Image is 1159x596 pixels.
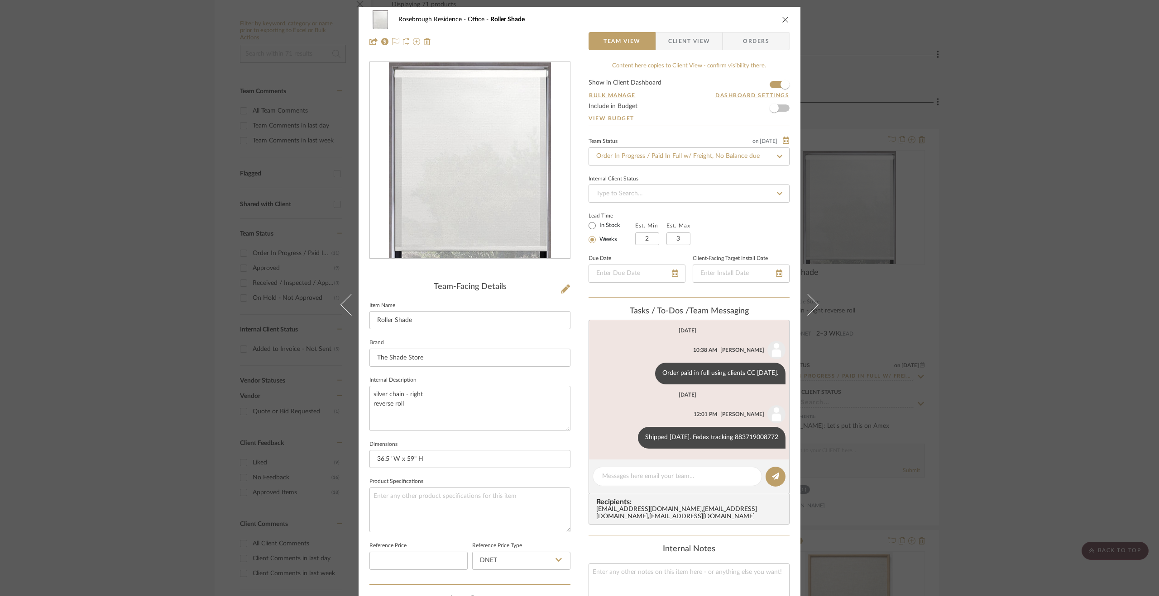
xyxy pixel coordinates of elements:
[666,222,690,229] label: Est. Max
[389,62,551,259] img: a2917c3f-7939-4d63-b168-b1cbe025050a_436x436.jpg
[752,138,759,144] span: on
[589,61,790,71] div: Content here copies to Client View - confirm visibility there.
[693,265,790,283] input: Enter Install Date
[369,349,570,367] input: Enter Brand
[596,506,785,520] div: [EMAIL_ADDRESS][DOMAIN_NAME] , [EMAIL_ADDRESS][DOMAIN_NAME] , [EMAIL_ADDRESS][DOMAIN_NAME]
[369,479,423,484] label: Product Specifications
[369,544,407,548] label: Reference Price
[589,115,790,122] a: View Budget
[369,450,570,468] input: Enter the dimensions of this item
[589,256,611,261] label: Due Date
[715,91,790,99] button: Dashboard Settings
[369,311,570,329] input: Enter Item Name
[424,38,431,45] img: Remove from project
[589,177,638,181] div: Internal Client Status
[369,442,398,447] label: Dimensions
[635,222,658,229] label: Est. Min
[589,544,790,554] div: Internal Notes
[369,282,570,292] div: Team-Facing Details
[370,62,570,259] div: 0
[398,16,468,23] span: Rosebrough Residence
[472,544,522,548] label: Reference Price Type
[655,363,785,384] div: Order paid in full using clients CC [DATE].
[369,378,417,383] label: Internal Description
[638,427,785,449] div: Shipped [DATE]. Fedex tracking 883719008772
[693,256,768,261] label: Client-Facing Target Install Date
[589,147,790,166] input: Type to Search…
[589,91,636,99] button: Bulk Manage
[733,32,779,50] span: Orders
[589,212,635,220] label: Lead Time
[720,346,764,354] div: [PERSON_NAME]
[781,15,790,24] button: close
[679,392,696,398] div: [DATE]
[668,32,710,50] span: Client View
[693,346,717,354] div: 10:38 AM
[468,16,490,23] span: Office
[589,220,635,245] mat-radio-group: Select item type
[369,10,391,28] img: a2917c3f-7939-4d63-b168-b1cbe025050a_48x40.jpg
[490,16,525,23] span: Roller Shade
[598,236,617,244] label: Weeks
[767,341,785,359] img: user_avatar.png
[589,184,790,203] input: Type to Search…
[589,307,790,317] div: team Messaging
[759,138,778,144] span: [DATE]
[694,410,717,418] div: 12:01 PM
[596,498,785,506] span: Recipients:
[369,341,384,345] label: Brand
[589,265,685,283] input: Enter Due Date
[679,327,696,334] div: [DATE]
[603,32,641,50] span: Team View
[589,139,618,144] div: Team Status
[598,222,620,230] label: In Stock
[369,303,395,308] label: Item Name
[767,405,785,423] img: user_avatar.png
[720,410,764,418] div: [PERSON_NAME]
[630,307,689,315] span: Tasks / To-Dos /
